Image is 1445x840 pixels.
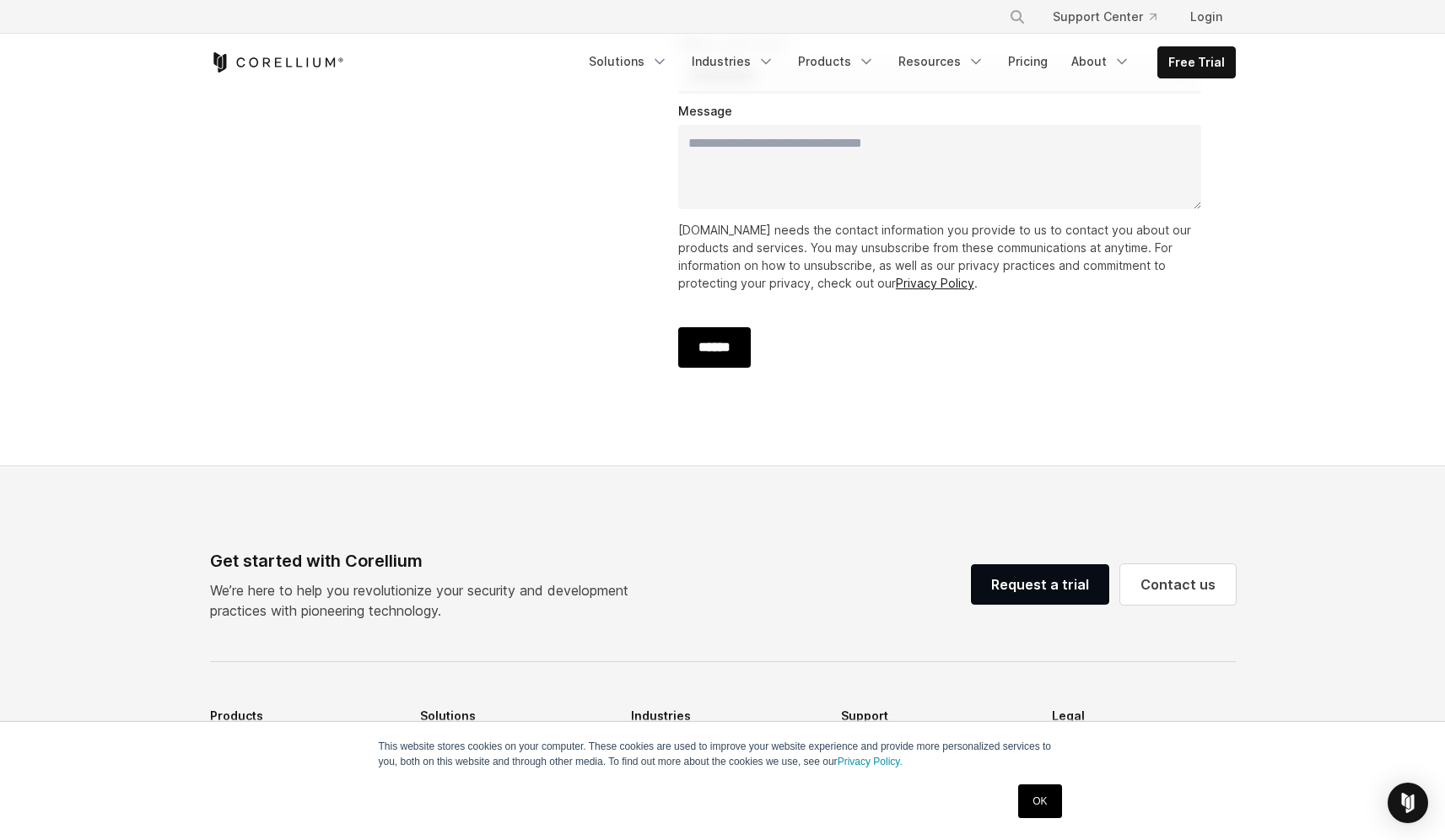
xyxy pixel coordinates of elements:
a: Request a trial [971,564,1109,605]
a: Products [788,46,885,77]
a: Solutions [579,46,678,77]
div: Get started with Corellium [210,548,642,573]
a: Resources [888,46,995,77]
div: Navigation Menu [579,46,1236,78]
a: Privacy Policy [896,276,974,290]
a: Pricing [998,46,1058,77]
p: [DOMAIN_NAME] needs the contact information you provide to us to contact you about our products a... [678,221,1209,292]
p: This website stores cookies on your computer. These cookies are used to improve your website expe... [379,739,1067,769]
a: Support Center [1039,2,1170,32]
a: About [1061,46,1140,77]
span: Message [678,104,732,118]
a: Contact us [1120,564,1236,605]
a: Privacy Policy. [838,756,903,767]
a: Corellium Home [210,52,344,73]
a: Industries [682,46,785,77]
div: Navigation Menu [989,2,1236,32]
a: Login [1177,2,1236,32]
a: OK [1018,784,1061,818]
div: Open Intercom Messenger [1388,783,1428,823]
p: We’re here to help you revolutionize your security and development practices with pioneering tech... [210,580,642,621]
a: Free Trial [1158,47,1235,78]
button: Search [1002,2,1033,32]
